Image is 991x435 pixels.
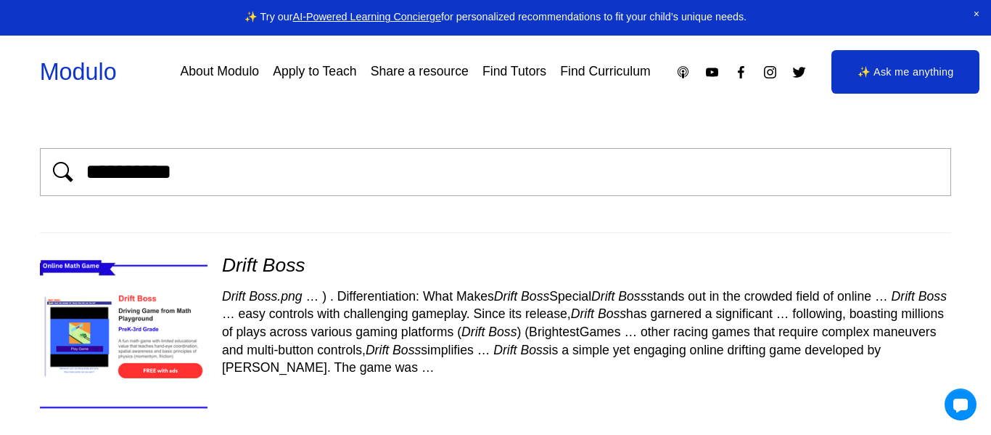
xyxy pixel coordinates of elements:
[222,254,257,276] em: Drift
[776,306,789,321] span: …
[488,325,517,339] em: Boss
[675,65,691,80] a: Apple Podcasts
[521,289,549,304] em: Boss
[422,360,435,375] span: …
[704,65,720,80] a: YouTube
[180,60,259,85] a: About Modulo
[571,306,594,321] em: Drift
[875,289,888,304] span: …
[239,306,773,321] span: easy controls with challenging gameplay. Since its release, has garnered a significant
[322,289,871,304] span: ) . Differentiation: What Makes Special stands out in the crowded field of online
[392,343,421,357] em: Boss
[560,60,650,85] a: Find Curriculum
[263,254,305,276] em: Boss
[222,289,245,304] em: Drift
[306,289,319,304] span: …
[222,306,235,321] span: …
[366,343,389,357] em: Drift
[222,325,937,357] span: other racing games that require complex maneuvers and multi-button controls, simplifies
[222,343,881,375] span: is a simple yet engaging online drifting game developed by [PERSON_NAME]. The game was
[273,60,356,85] a: Apply to Teach
[494,289,517,304] em: Drift
[482,60,546,85] a: Find Tutors
[624,325,637,339] span: …
[371,60,469,85] a: Share a resource
[293,11,441,23] a: AI-Powered Learning Concierge
[791,65,807,80] a: Twitter
[892,289,915,304] em: Drift
[598,306,626,321] em: Boss
[461,325,485,339] em: Drift
[477,343,490,357] span: …
[520,343,548,357] em: Boss
[918,289,947,304] em: Boss
[762,65,778,80] a: Instagram
[831,50,979,94] a: ✨ Ask me anything
[493,343,517,357] em: Drift
[591,289,614,304] em: Drift
[618,289,646,304] em: Boss
[222,306,944,339] span: following, boasting millions of plays across various gaming platforms ( ) (BrightestGames
[249,289,303,304] em: Boss.png
[40,59,117,85] a: Modulo
[733,65,749,80] a: Facebook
